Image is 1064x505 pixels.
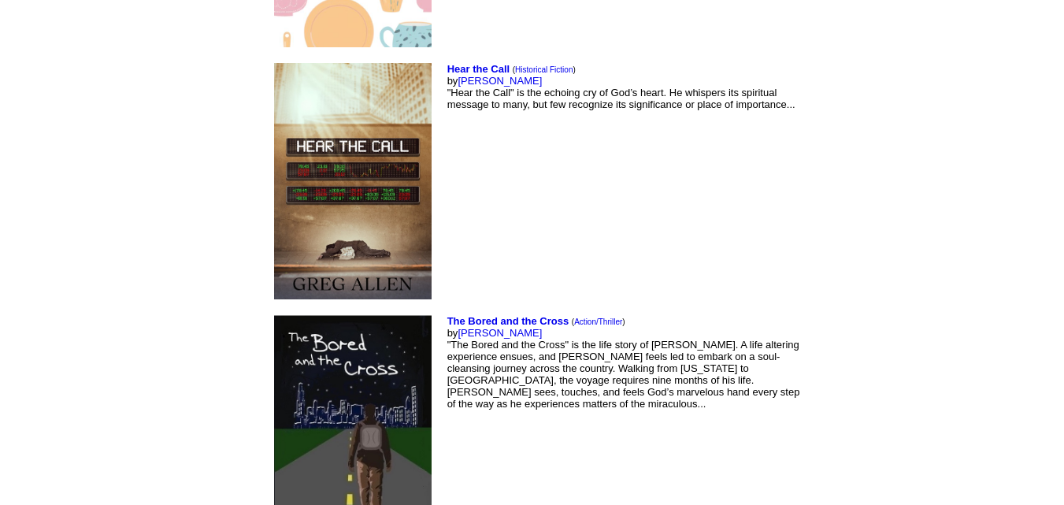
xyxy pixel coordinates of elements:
font: ( ) [572,317,625,326]
font: by "The Bored and the Cross" is the life story of [PERSON_NAME]. A life altering experience ensue... [447,315,800,410]
img: 80605.jpg [274,63,432,299]
a: [PERSON_NAME] [458,75,542,87]
a: [PERSON_NAME] [458,327,542,339]
a: Historical Fiction [515,65,573,74]
a: Action/Thriller [574,317,622,326]
font: ( ) [513,65,576,74]
font: by "Hear the Call" is the echoing cry of God’s heart. He whispers its spiritual message to many, ... [447,63,795,110]
a: The Bored and the Cross [447,315,569,327]
a: Hear the Call [447,63,510,75]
